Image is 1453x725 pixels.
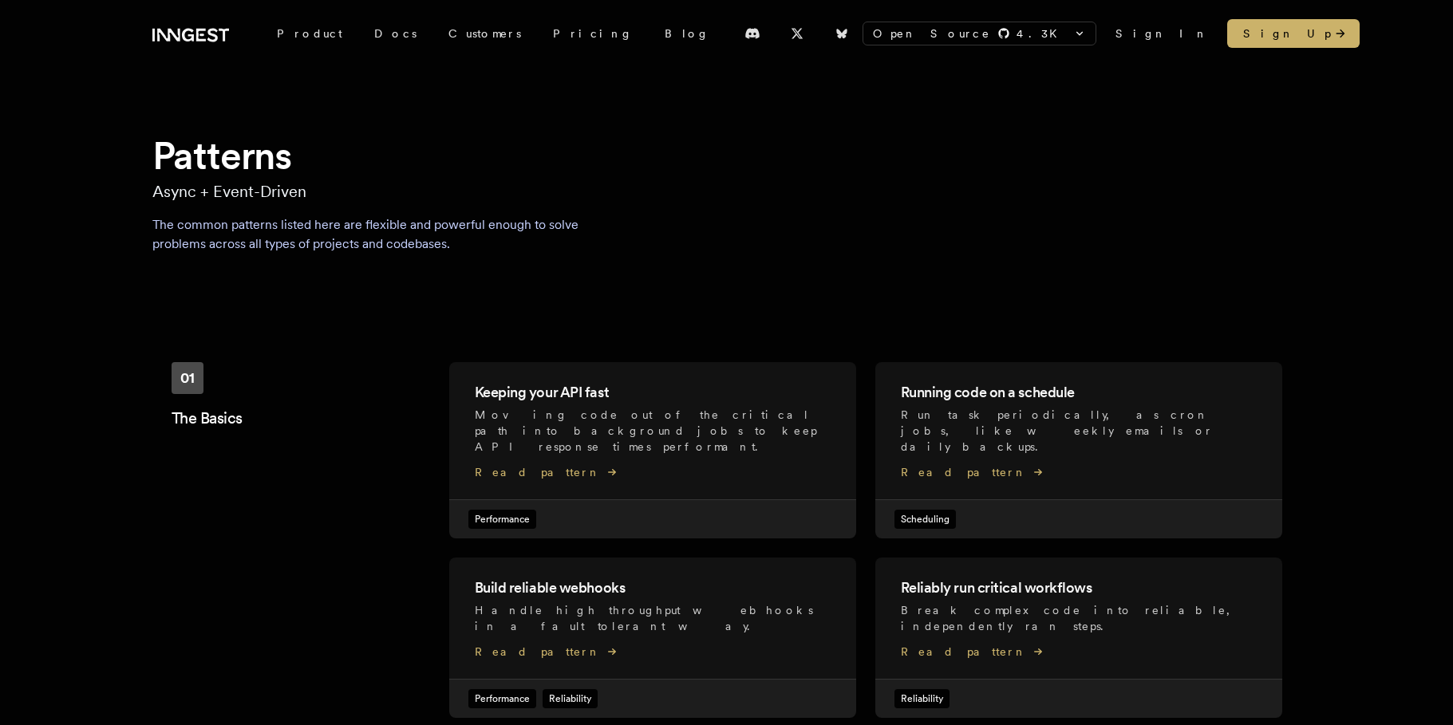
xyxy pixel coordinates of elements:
span: Scheduling [894,510,956,529]
a: Docs [358,19,432,48]
p: Run task periodically, as cron jobs, like weekly emails or daily backups . [901,407,1257,455]
a: Blog [649,19,725,48]
span: Read pattern [901,464,1257,480]
span: Performance [468,510,536,529]
a: Discord [735,21,770,46]
a: X [780,21,815,46]
span: Reliability [543,689,598,708]
h2: Running code on a schedule [901,381,1257,404]
h2: Build reliable webhooks [475,577,831,599]
p: Handle high throughput webhooks in a fault tolerant way . [475,602,831,634]
h2: Reliably run critical workflows [901,577,1257,599]
p: The common patterns listed here are flexible and powerful enough to solve problems across all typ... [152,215,612,254]
div: 01 [172,362,203,394]
h2: Keeping your API fast [475,381,831,404]
a: Keeping your API fastMoving code out of the critical path into background jobs to keep API respon... [449,362,856,538]
a: Sign Up [1227,19,1360,48]
h2: The Basics [172,407,449,429]
p: Async + Event-Driven [152,180,1301,203]
p: Break complex code into reliable, independently ran steps . [901,602,1257,634]
span: Read pattern [901,644,1257,660]
a: Running code on a scheduleRun task periodically, as cron jobs, like weekly emails or daily backup... [875,362,1282,538]
h1: Patterns [152,131,1301,180]
span: Performance [468,689,536,708]
p: Moving code out of the critical path into background jobs to keep API response times performant . [475,407,831,455]
span: 4.3 K [1017,26,1067,41]
div: Product [261,19,358,48]
span: Read pattern [475,644,831,660]
span: Read pattern [475,464,831,480]
a: Sign In [1115,26,1208,41]
span: Reliability [894,689,950,708]
a: Build reliable webhooksHandle high throughput webhooks in a fault tolerant way.Read patternPerfor... [449,558,856,718]
a: Pricing [537,19,649,48]
span: Open Source [873,26,991,41]
a: Reliably run critical workflowsBreak complex code into reliable, independently ran steps.Read pat... [875,558,1282,718]
a: Customers [432,19,537,48]
a: Bluesky [824,21,859,46]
